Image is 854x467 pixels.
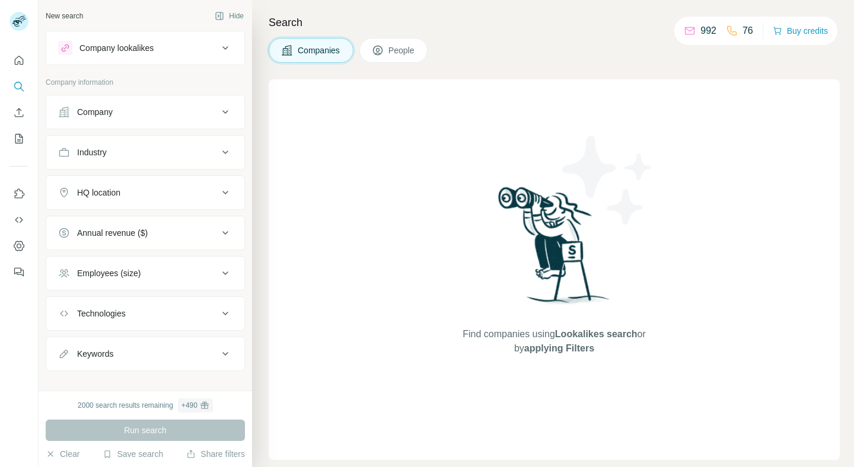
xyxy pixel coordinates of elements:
div: HQ location [77,187,120,199]
button: Company lookalikes [46,34,244,62]
h4: Search [269,14,840,31]
span: applying Filters [524,343,594,353]
button: Industry [46,138,244,167]
button: Hide [206,7,252,25]
button: My lists [9,128,28,149]
p: 992 [700,24,716,38]
button: Use Surfe API [9,209,28,231]
div: Annual revenue ($) [77,227,148,239]
button: Enrich CSV [9,102,28,123]
img: Surfe Illustration - Woman searching with binoculars [493,184,616,316]
button: Employees (size) [46,259,244,287]
button: Buy credits [773,23,828,39]
div: 2000 search results remaining [78,398,213,412]
p: Company information [46,77,245,88]
button: Feedback [9,261,28,283]
div: Company lookalikes [79,42,154,54]
button: Keywords [46,340,244,368]
div: Industry [77,146,107,158]
button: Annual revenue ($) [46,219,244,247]
button: Dashboard [9,235,28,257]
button: Search [9,76,28,97]
button: HQ location [46,178,244,207]
span: Companies [298,44,341,56]
div: + 490 [181,400,197,411]
div: Keywords [77,348,113,360]
span: People [388,44,416,56]
span: Find companies using or by [459,327,649,356]
button: Company [46,98,244,126]
button: Technologies [46,299,244,328]
button: Quick start [9,50,28,71]
div: Employees (size) [77,267,141,279]
img: Surfe Illustration - Stars [555,127,661,233]
span: Lookalikes search [555,329,638,339]
div: Company [77,106,113,118]
div: Technologies [77,308,126,319]
button: Share filters [186,448,245,460]
div: New search [46,11,83,21]
button: Use Surfe on LinkedIn [9,183,28,204]
button: Clear [46,448,79,460]
button: Save search [103,448,163,460]
p: 76 [743,24,753,38]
